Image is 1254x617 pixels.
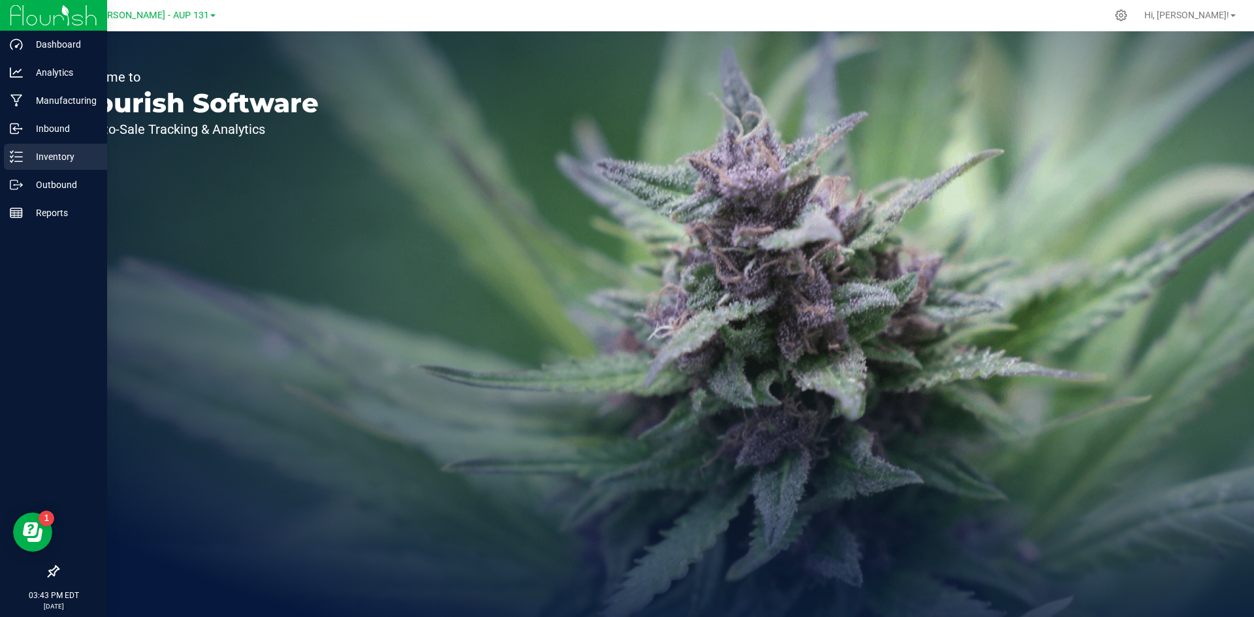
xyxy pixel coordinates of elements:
[6,601,101,611] p: [DATE]
[10,122,23,135] inline-svg: Inbound
[10,150,23,163] inline-svg: Inventory
[1144,10,1229,20] span: Hi, [PERSON_NAME]!
[23,205,101,221] p: Reports
[39,511,54,526] iframe: Resource center unread badge
[71,71,319,84] p: Welcome to
[23,149,101,165] p: Inventory
[13,513,52,552] iframe: Resource center
[10,38,23,51] inline-svg: Dashboard
[10,94,23,107] inline-svg: Manufacturing
[10,66,23,79] inline-svg: Analytics
[23,37,101,52] p: Dashboard
[71,90,319,116] p: Flourish Software
[10,178,23,191] inline-svg: Outbound
[23,65,101,80] p: Analytics
[71,123,319,136] p: Seed-to-Sale Tracking & Analytics
[51,10,209,21] span: Dragonfly [PERSON_NAME] - AUP 131
[23,121,101,136] p: Inbound
[1113,9,1129,22] div: Manage settings
[10,206,23,219] inline-svg: Reports
[23,177,101,193] p: Outbound
[23,93,101,108] p: Manufacturing
[6,590,101,601] p: 03:43 PM EDT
